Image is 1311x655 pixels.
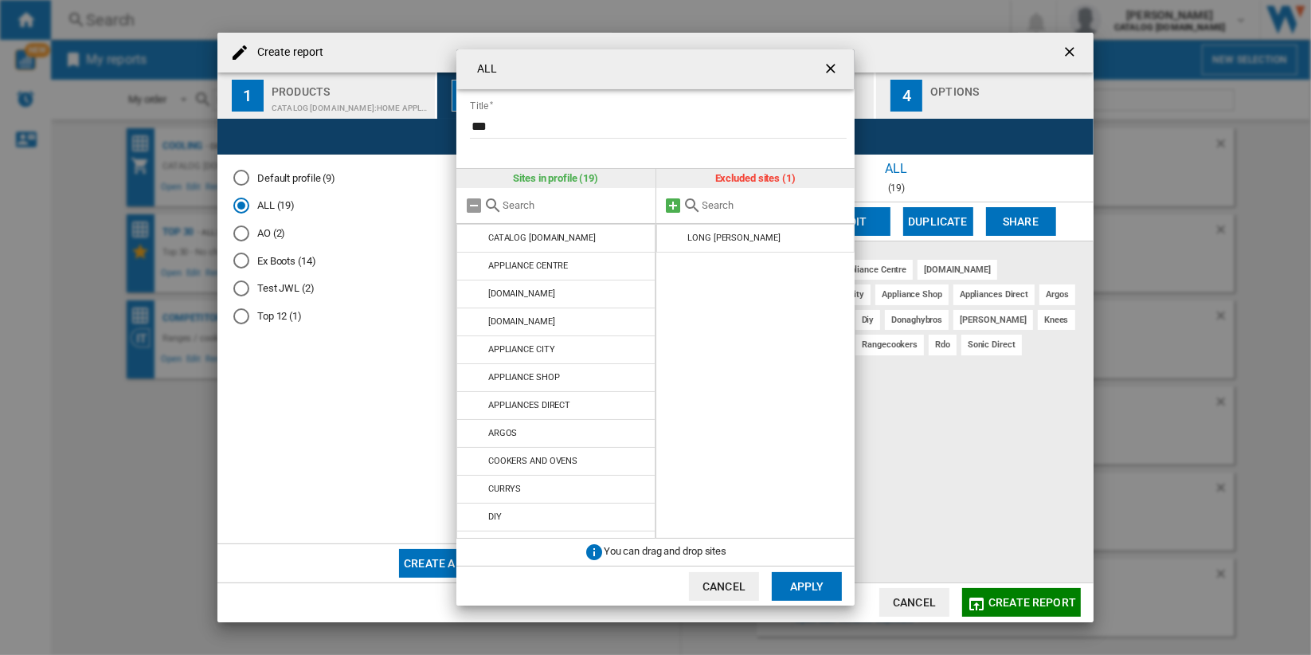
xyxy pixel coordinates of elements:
[488,233,596,243] div: CATALOG [DOMAIN_NAME]
[488,344,555,355] div: APPLIANCE CITY
[689,572,759,601] button: Cancel
[488,261,568,271] div: APPLIANCE CENTRE
[488,456,577,466] div: COOKERS AND OVENS
[503,199,648,211] input: Search
[488,400,570,410] div: APPLIANCES DIRECT
[488,428,518,438] div: ARGOS
[488,288,555,299] div: [DOMAIN_NAME]
[488,316,555,327] div: [DOMAIN_NAME]
[772,572,842,601] button: Apply
[488,372,560,382] div: APPLIANCE SHOP
[664,196,683,215] md-icon: Add all
[464,196,483,215] md-icon: Remove all
[488,512,502,522] div: DIY
[488,484,521,494] div: CURRYS
[656,169,855,188] div: Excluded sites (1)
[604,546,726,558] span: You can drag and drop sites
[823,61,842,80] ng-md-icon: getI18NText('BUTTONS.CLOSE_DIALOG')
[687,233,780,243] div: LONG [PERSON_NAME]
[816,53,848,85] button: getI18NText('BUTTONS.CLOSE_DIALOG')
[702,199,847,211] input: Search
[469,61,497,77] h4: ALL
[456,169,655,188] div: Sites in profile (19)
